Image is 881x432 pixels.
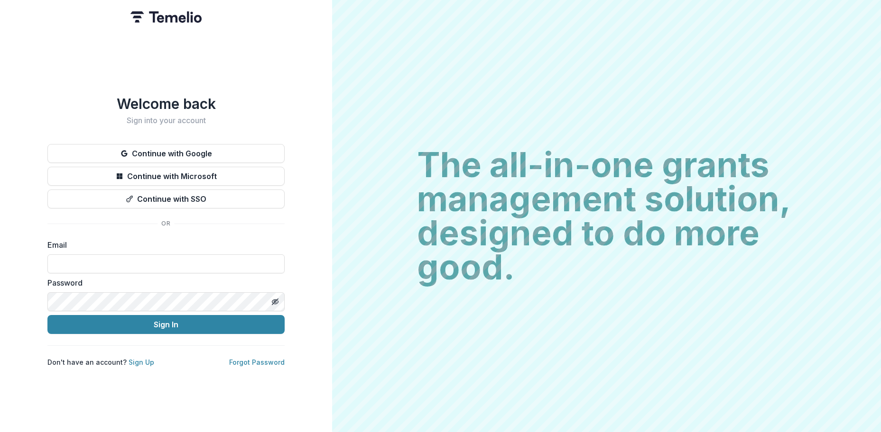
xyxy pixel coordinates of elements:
[47,277,279,288] label: Password
[47,167,285,186] button: Continue with Microsoft
[47,116,285,125] h2: Sign into your account
[268,294,283,309] button: Toggle password visibility
[47,95,285,112] h1: Welcome back
[229,358,285,366] a: Forgot Password
[129,358,154,366] a: Sign Up
[47,189,285,208] button: Continue with SSO
[130,11,202,23] img: Temelio
[47,144,285,163] button: Continue with Google
[47,357,154,367] p: Don't have an account?
[47,315,285,334] button: Sign In
[47,239,279,251] label: Email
